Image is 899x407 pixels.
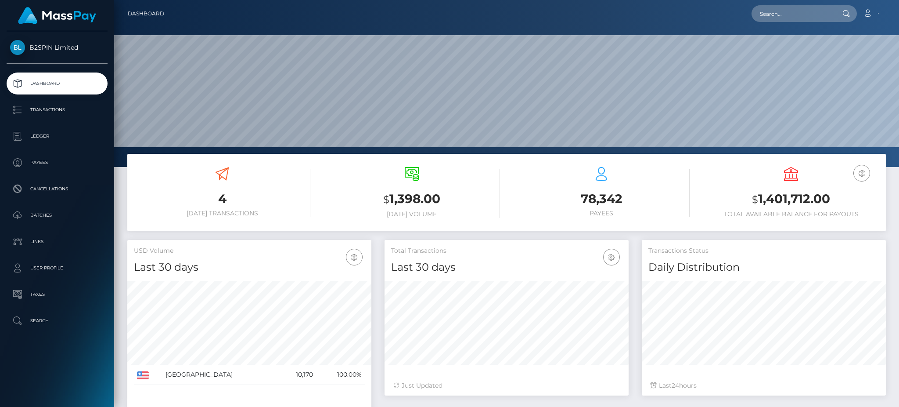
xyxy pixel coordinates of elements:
[324,190,500,208] h3: 1,398.00
[10,130,104,143] p: Ledger
[391,247,622,255] h5: Total Transactions
[324,211,500,218] h6: [DATE] Volume
[7,152,108,174] a: Payees
[752,5,834,22] input: Search...
[128,4,164,23] a: Dashboard
[10,103,104,116] p: Transactions
[7,231,108,253] a: Links
[7,99,108,121] a: Transactions
[703,211,879,218] h6: Total Available Balance for Payouts
[513,190,690,207] h3: 78,342
[703,190,879,208] h3: 1,401,712.00
[10,156,104,169] p: Payees
[316,365,365,385] td: 100.00%
[134,247,365,255] h5: USD Volume
[10,235,104,248] p: Links
[134,210,310,217] h6: [DATE] Transactions
[7,73,108,94] a: Dashboard
[10,182,104,196] p: Cancellations
[648,260,879,275] h4: Daily Distribution
[7,44,108,51] span: B2SPIN Limited
[7,178,108,200] a: Cancellations
[672,382,679,389] span: 24
[134,190,310,207] h3: 4
[648,247,879,255] h5: Transactions Status
[391,260,622,275] h4: Last 30 days
[651,381,877,390] div: Last hours
[7,283,108,305] a: Taxes
[18,7,96,24] img: MassPay Logo
[10,40,25,55] img: B2SPIN Limited
[7,204,108,226] a: Batches
[7,310,108,332] a: Search
[752,193,758,206] small: $
[10,262,104,275] p: User Profile
[137,371,149,379] img: US.png
[393,381,620,390] div: Just Updated
[10,314,104,327] p: Search
[162,365,279,385] td: [GEOGRAPHIC_DATA]
[10,288,104,301] p: Taxes
[7,125,108,147] a: Ledger
[383,193,389,206] small: $
[134,260,365,275] h4: Last 30 days
[513,210,690,217] h6: Payees
[279,365,316,385] td: 10,170
[7,257,108,279] a: User Profile
[10,77,104,90] p: Dashboard
[10,209,104,222] p: Batches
